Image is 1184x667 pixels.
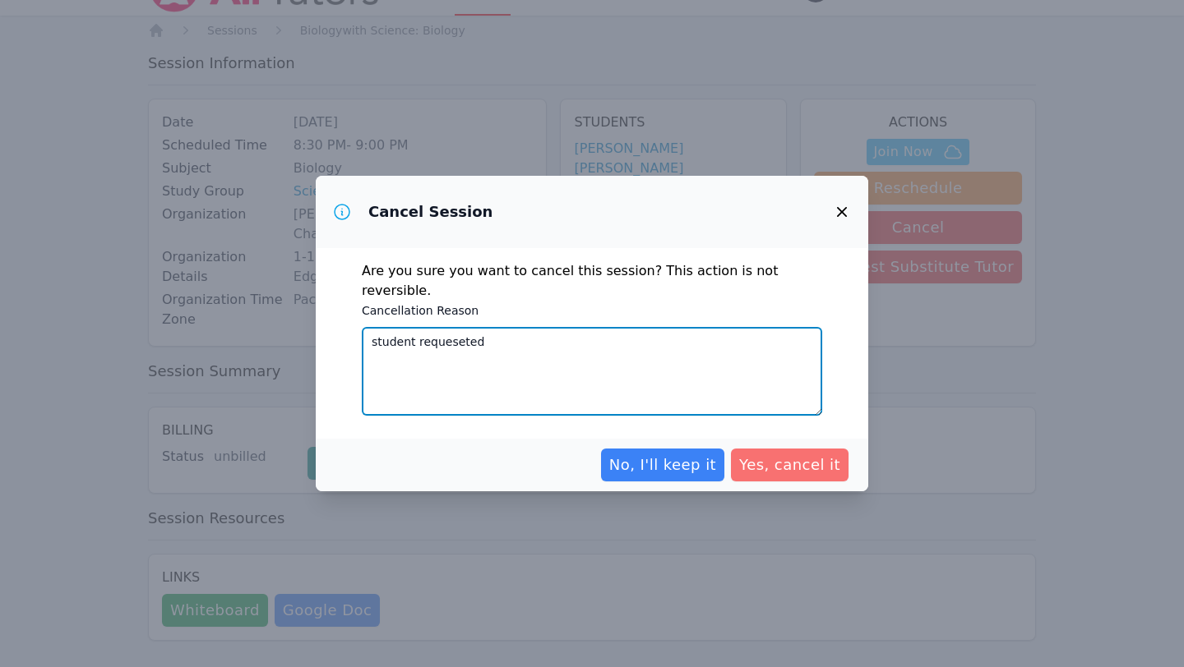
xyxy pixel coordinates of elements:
h3: Cancel Session [368,202,493,222]
textarea: student requeseted [362,327,822,416]
button: Yes, cancel it [731,448,849,481]
label: Cancellation Reason [362,301,822,320]
span: No, I'll keep it [609,453,716,476]
span: Yes, cancel it [739,453,840,476]
p: Are you sure you want to cancel this session? This action is not reversible. [362,261,822,301]
button: No, I'll keep it [601,448,724,481]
